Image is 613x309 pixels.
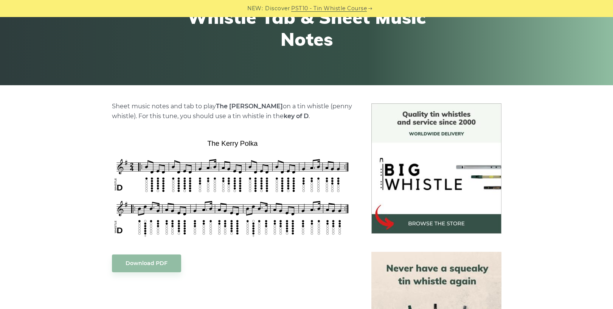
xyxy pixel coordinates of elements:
a: PST10 - Tin Whistle Course [291,4,367,13]
img: BigWhistle Tin Whistle Store [371,103,501,234]
strong: The [PERSON_NAME] [216,103,283,110]
img: The Kerry Polka Tin Whistle Tab & Sheet Music [112,137,353,239]
strong: key of D [284,112,309,120]
p: Sheet music notes and tab to play on a tin whistle (penny whistle). For this tune, you should use... [112,101,353,121]
a: Download PDF [112,254,181,272]
span: Discover [265,4,290,13]
span: NEW: [247,4,263,13]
